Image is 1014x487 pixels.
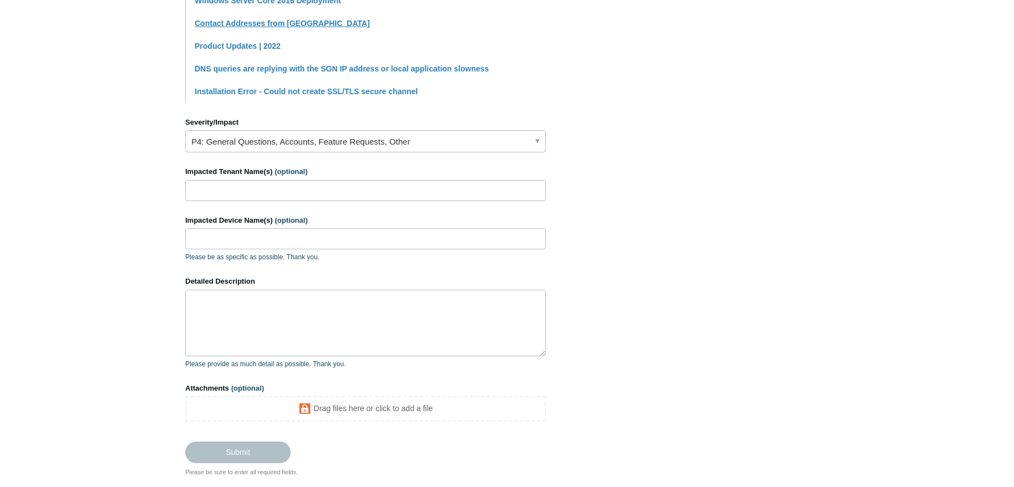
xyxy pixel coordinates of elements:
a: Installation Error - Could not create SSL/TLS secure channel [195,87,418,96]
span: (optional) [275,167,307,176]
a: P4: General Questions, Accounts, Feature Requests, Other [185,130,546,152]
p: Please be as specific as possible. Thank you. [185,252,546,262]
span: (optional) [231,384,264,392]
a: Contact Addresses from [GEOGRAPHIC_DATA] [195,19,370,28]
p: Please provide as much detail as possible. Thank you. [185,359,546,369]
label: Impacted Tenant Name(s) [185,166,546,177]
label: Attachments [185,383,546,394]
div: Please be sure to enter all required fields. [185,468,546,477]
label: Detailed Description [185,276,546,287]
label: Impacted Device Name(s) [185,215,546,226]
label: Severity/Impact [185,117,546,128]
a: Product Updates | 2022 [195,42,281,50]
span: (optional) [275,216,308,224]
a: DNS queries are replying with the SGN IP address or local application slowness [195,64,489,73]
input: Submit [185,442,291,463]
